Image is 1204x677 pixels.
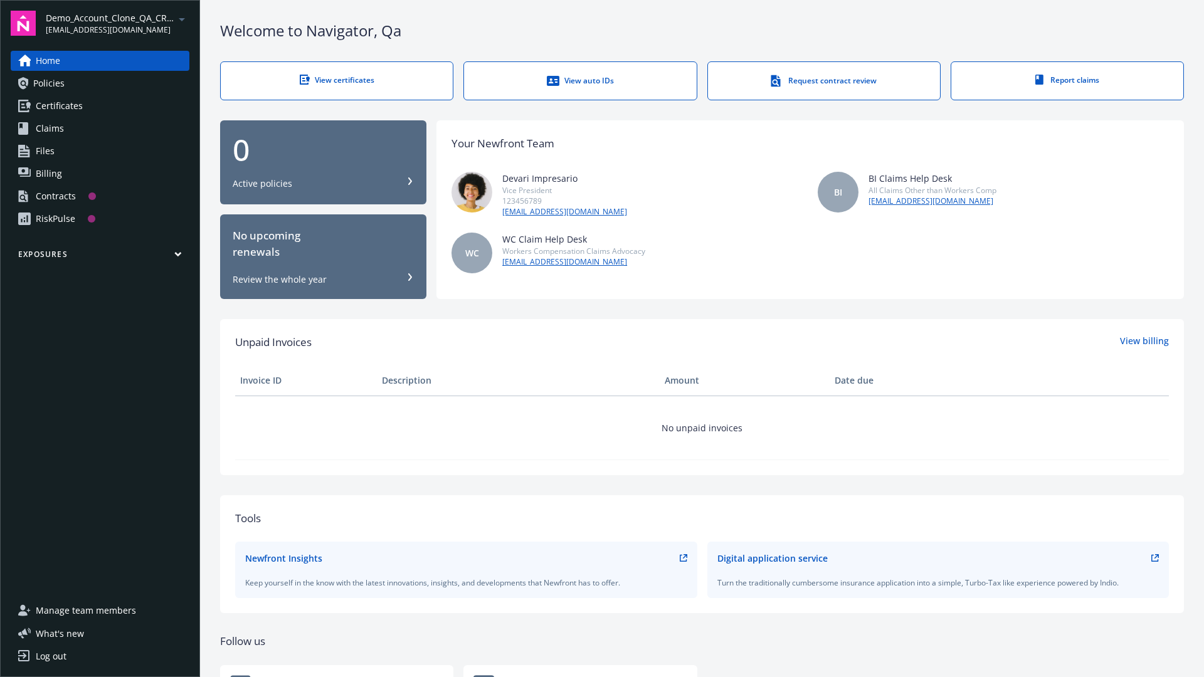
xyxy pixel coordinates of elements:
[174,11,189,26] a: arrowDropDown
[245,552,322,565] div: Newfront Insights
[717,577,1159,588] div: Turn the traditionally cumbersome insurance application into a simple, Turbo-Tax like experience ...
[233,177,292,190] div: Active policies
[233,228,414,261] div: No upcoming renewals
[834,186,842,199] span: BI
[246,75,428,85] div: View certificates
[11,118,189,139] a: Claims
[660,365,830,396] th: Amount
[11,186,189,206] a: Contracts
[220,20,1184,41] div: Welcome to Navigator , Qa
[220,633,1184,649] div: Follow us
[976,75,1158,85] div: Report claims
[717,552,828,565] div: Digital application service
[46,24,174,36] span: [EMAIL_ADDRESS][DOMAIN_NAME]
[233,135,414,165] div: 0
[235,396,1169,459] td: No unpaid invoices
[11,73,189,93] a: Policies
[502,246,645,256] div: Workers Compensation Claims Advocacy
[11,627,104,640] button: What's new
[733,75,915,87] div: Request contract review
[235,510,1169,527] div: Tools
[830,365,971,396] th: Date due
[377,365,660,396] th: Description
[36,186,76,206] div: Contracts
[245,577,687,588] div: Keep yourself in the know with the latest innovations, insights, and developments that Newfront h...
[220,120,426,205] button: 0Active policies
[451,172,492,213] img: photo
[11,141,189,161] a: Files
[11,249,189,265] button: Exposures
[11,209,189,229] a: RiskPulse
[502,185,627,196] div: Vice President
[220,61,453,100] a: View certificates
[11,601,189,621] a: Manage team members
[235,334,312,350] span: Unpaid Invoices
[869,196,996,207] a: [EMAIL_ADDRESS][DOMAIN_NAME]
[36,141,55,161] span: Files
[489,75,671,87] div: View auto IDs
[11,11,36,36] img: navigator-logo.svg
[869,172,996,185] div: BI Claims Help Desk
[11,164,189,184] a: Billing
[36,96,83,116] span: Certificates
[11,96,189,116] a: Certificates
[46,11,174,24] span: Demo_Account_Clone_QA_CR_Tests_Prospect
[502,256,645,268] a: [EMAIL_ADDRESS][DOMAIN_NAME]
[220,214,426,299] button: No upcomingrenewalsReview the whole year
[46,11,189,36] button: Demo_Account_Clone_QA_CR_Tests_Prospect[EMAIL_ADDRESS][DOMAIN_NAME]arrowDropDown
[36,646,66,666] div: Log out
[465,246,479,260] span: WC
[36,164,62,184] span: Billing
[36,118,64,139] span: Claims
[502,172,627,185] div: Devari Impresario
[463,61,697,100] a: View auto IDs
[502,196,627,206] div: 123456789
[451,135,554,152] div: Your Newfront Team
[235,365,377,396] th: Invoice ID
[502,206,627,218] a: [EMAIL_ADDRESS][DOMAIN_NAME]
[36,51,60,71] span: Home
[233,273,327,286] div: Review the whole year
[36,209,75,229] div: RiskPulse
[1120,334,1169,350] a: View billing
[951,61,1184,100] a: Report claims
[869,185,996,196] div: All Claims Other than Workers Comp
[11,51,189,71] a: Home
[36,601,136,621] span: Manage team members
[707,61,941,100] a: Request contract review
[33,73,65,93] span: Policies
[36,627,84,640] span: What ' s new
[502,233,645,246] div: WC Claim Help Desk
